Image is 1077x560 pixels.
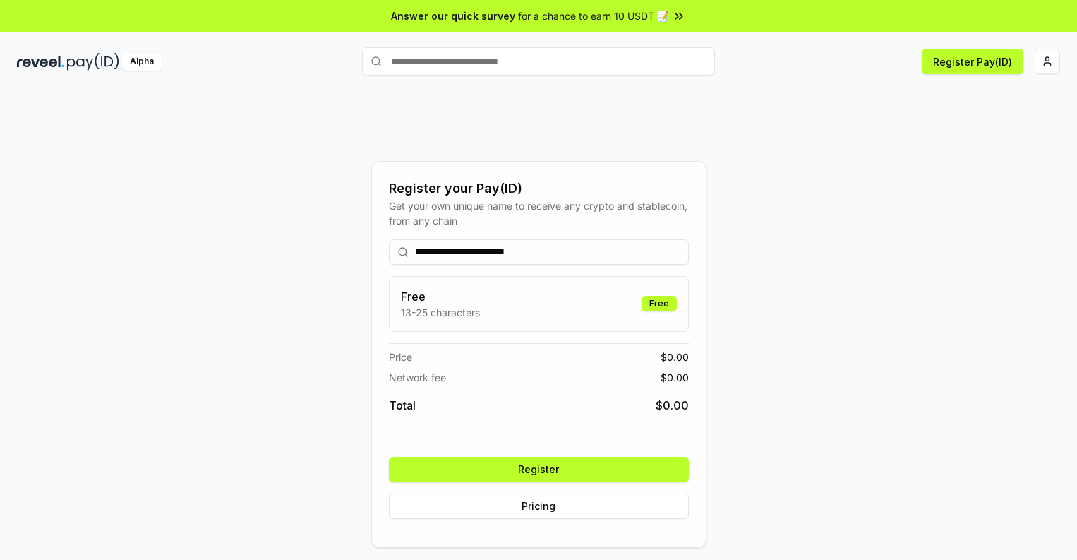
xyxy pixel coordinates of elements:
[391,8,515,23] span: Answer our quick survey
[922,49,1023,74] button: Register Pay(ID)
[389,457,689,482] button: Register
[401,305,480,320] p: 13-25 characters
[122,53,162,71] div: Alpha
[389,397,416,414] span: Total
[661,350,689,364] span: $ 0.00
[67,53,119,71] img: pay_id
[389,494,689,519] button: Pricing
[17,53,64,71] img: reveel_dark
[661,370,689,385] span: $ 0.00
[518,8,669,23] span: for a chance to earn 10 USDT 📝
[389,350,412,364] span: Price
[389,198,689,228] div: Get your own unique name to receive any crypto and stablecoin, from any chain
[642,296,677,311] div: Free
[389,370,446,385] span: Network fee
[389,179,689,198] div: Register your Pay(ID)
[401,288,480,305] h3: Free
[656,397,689,414] span: $ 0.00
